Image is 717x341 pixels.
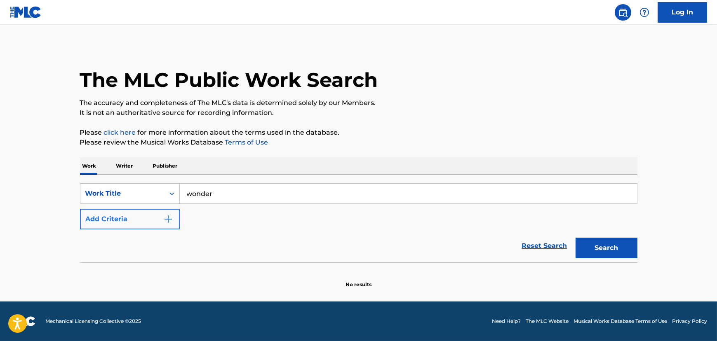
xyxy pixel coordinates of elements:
a: Public Search [615,4,631,21]
p: It is not an authoritative source for recording information. [80,108,637,118]
a: Terms of Use [223,138,268,146]
p: Publisher [150,157,180,175]
img: MLC Logo [10,6,42,18]
a: click here [104,128,136,136]
p: Please for more information about the terms used in the database. [80,128,637,138]
p: Please review the Musical Works Database [80,138,637,147]
p: No results [346,271,371,288]
h1: The MLC Public Work Search [80,68,378,92]
button: Search [576,238,637,258]
p: Work [80,157,99,175]
a: The MLC Website [526,318,569,325]
img: 9d2ae6d4665cec9f34b9.svg [163,214,173,224]
a: Musical Works Database Terms of Use [574,318,667,325]
button: Add Criteria [80,209,180,229]
a: Reset Search [518,237,571,255]
p: Writer [114,157,136,175]
img: logo [10,316,35,326]
form: Search Form [80,183,637,262]
a: Log In [658,2,707,23]
a: Privacy Policy [672,318,707,325]
p: The accuracy and completeness of The MLC's data is determined solely by our Members. [80,98,637,108]
div: Work Title [85,189,160,199]
img: help [639,7,649,17]
img: search [618,7,628,17]
div: Help [636,4,653,21]
a: Need Help? [492,318,521,325]
span: Mechanical Licensing Collective © 2025 [45,318,141,325]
